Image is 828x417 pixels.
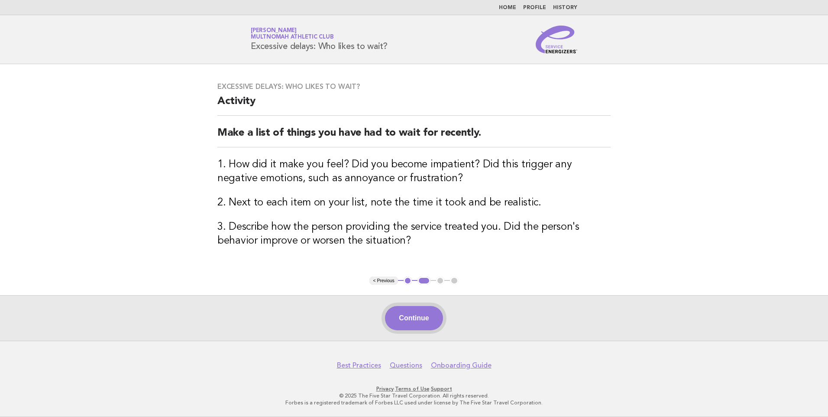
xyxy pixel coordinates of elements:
[217,158,611,186] h3: 1. How did it make you feel? Did you become impatient? Did this trigger any negative emotions, su...
[553,5,577,10] a: History
[251,28,388,51] h1: Excessive delays: Who likes to wait?
[251,28,333,40] a: [PERSON_NAME]Multnomah Athletic Club
[217,94,611,116] h2: Activity
[523,5,546,10] a: Profile
[404,277,412,285] button: 1
[390,361,422,370] a: Questions
[395,386,430,392] a: Terms of Use
[217,82,611,91] h3: Excessive delays: Who likes to wait?
[149,385,679,392] p: · ·
[417,277,430,285] button: 2
[217,126,611,147] h2: Make a list of things you have had to wait for recently.
[217,220,611,248] h3: 3. Describe how the person providing the service treated you. Did the person's behavior improve o...
[149,392,679,399] p: © 2025 The Five Star Travel Corporation. All rights reserved.
[149,399,679,406] p: Forbes is a registered trademark of Forbes LLC used under license by The Five Star Travel Corpora...
[337,361,381,370] a: Best Practices
[376,386,394,392] a: Privacy
[251,35,333,40] span: Multnomah Athletic Club
[217,196,611,210] h3: 2. Next to each item on your list, note the time it took and be realistic.
[536,26,577,53] img: Service Energizers
[431,361,492,370] a: Onboarding Guide
[499,5,516,10] a: Home
[385,306,443,330] button: Continue
[431,386,452,392] a: Support
[369,277,398,285] button: < Previous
